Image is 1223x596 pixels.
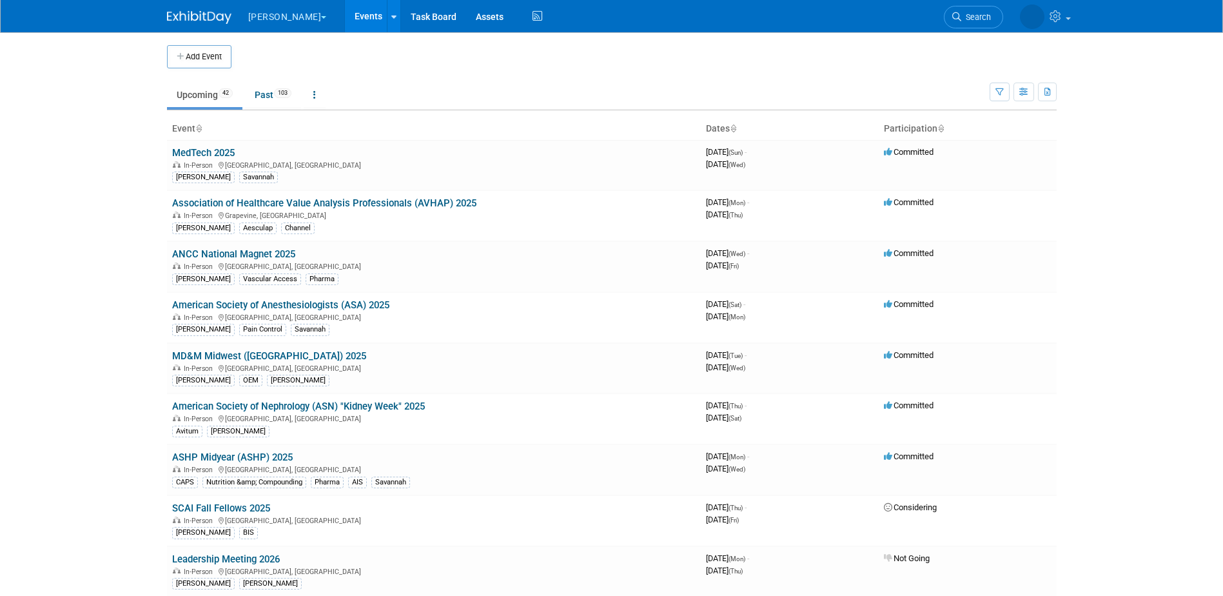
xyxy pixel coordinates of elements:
span: - [747,197,749,207]
a: Association of Healthcare Value Analysis Professionals (AVHAP) 2025 [172,197,476,209]
div: Vascular Access [239,273,301,285]
div: [PERSON_NAME] [172,172,235,183]
span: [DATE] [706,413,741,422]
span: [DATE] [706,566,743,575]
span: [DATE] [706,502,747,512]
span: [DATE] [706,464,745,473]
div: [PERSON_NAME] [172,324,235,335]
a: MD&M Midwest ([GEOGRAPHIC_DATA]) 2025 [172,350,366,362]
span: - [747,452,749,461]
div: [PERSON_NAME] [172,223,235,234]
img: In-Person Event [173,466,181,472]
span: Committed [884,197,934,207]
img: In-Person Event [173,263,181,269]
th: Participation [879,118,1057,140]
div: Avitum [172,426,202,437]
div: AIS [348,477,367,488]
th: Event [167,118,701,140]
div: [GEOGRAPHIC_DATA], [GEOGRAPHIC_DATA] [172,261,696,271]
span: Committed [884,147,934,157]
span: (Thu) [729,568,743,575]
span: [DATE] [706,515,739,524]
span: [DATE] [706,312,745,321]
span: - [743,299,745,309]
div: Pharma [306,273,338,285]
a: Search [944,6,1003,28]
div: [GEOGRAPHIC_DATA], [GEOGRAPHIC_DATA] [172,363,696,373]
div: [PERSON_NAME] [207,426,269,437]
div: [PERSON_NAME] [172,527,235,539]
span: - [745,147,747,157]
a: Sort by Start Date [730,123,736,134]
div: Channel [281,223,315,234]
span: (Mon) [729,555,745,562]
span: Committed [884,401,934,410]
span: (Wed) [729,250,745,257]
div: [PERSON_NAME] [267,375,329,386]
img: In-Person Event [173,161,181,168]
span: (Mon) [729,313,745,321]
img: In-Person Event [173,568,181,574]
span: (Mon) [729,453,745,461]
div: Savannah [239,172,278,183]
span: (Wed) [729,161,745,168]
span: - [745,401,747,410]
span: 103 [274,88,291,98]
span: (Sat) [729,415,741,422]
span: Search [961,12,991,22]
span: Considering [884,502,937,512]
span: Committed [884,350,934,360]
div: Savannah [371,477,410,488]
a: ASHP Midyear (ASHP) 2025 [172,452,293,463]
a: American Society of Nephrology (ASN) "Kidney Week" 2025 [172,401,425,412]
img: ExhibitDay [167,11,231,24]
div: [PERSON_NAME] [239,578,302,590]
span: In-Person [184,568,217,576]
span: In-Person [184,466,217,474]
span: [DATE] [706,261,739,270]
span: [DATE] [706,452,749,461]
span: In-Person [184,517,217,525]
span: [DATE] [706,350,747,360]
div: Aesculap [239,223,277,234]
span: Committed [884,452,934,461]
span: Not Going [884,553,930,563]
div: [GEOGRAPHIC_DATA], [GEOGRAPHIC_DATA] [172,312,696,322]
span: (Tue) [729,352,743,359]
div: Savannah [291,324,329,335]
a: Sort by Event Name [195,123,202,134]
div: Nutrition &amp; Compounding [202,477,306,488]
span: In-Person [184,263,217,271]
div: [PERSON_NAME] [172,578,235,590]
span: [DATE] [706,553,749,563]
a: Past103 [245,83,301,107]
img: In-Person Event [173,313,181,320]
span: [DATE] [706,363,745,372]
span: [DATE] [706,210,743,219]
span: (Mon) [729,199,745,206]
div: OEM [239,375,262,386]
span: [DATE] [706,299,745,309]
a: Leadership Meeting 2026 [172,553,280,565]
div: [PERSON_NAME] [172,273,235,285]
img: In-Person Event [173,415,181,421]
div: Pharma [311,477,344,488]
img: In-Person Event [173,517,181,523]
span: (Sat) [729,301,741,308]
img: Dawn Brown [1020,5,1044,29]
img: In-Person Event [173,212,181,218]
span: [DATE] [706,248,749,258]
div: CAPS [172,477,198,488]
a: Sort by Participation Type [937,123,944,134]
span: - [747,553,749,563]
span: [DATE] [706,159,745,169]
span: (Thu) [729,402,743,410]
a: American Society of Anesthesiologists (ASA) 2025 [172,299,389,311]
div: [GEOGRAPHIC_DATA], [GEOGRAPHIC_DATA] [172,566,696,576]
a: MedTech 2025 [172,147,235,159]
span: - [745,502,747,512]
a: ANCC National Magnet 2025 [172,248,295,260]
a: SCAI Fall Fellows 2025 [172,502,270,514]
div: [GEOGRAPHIC_DATA], [GEOGRAPHIC_DATA] [172,413,696,423]
span: (Thu) [729,504,743,512]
